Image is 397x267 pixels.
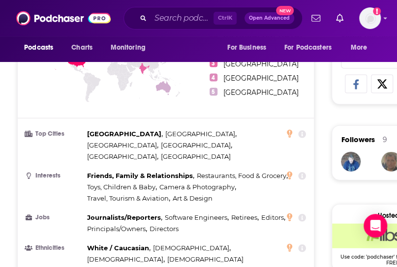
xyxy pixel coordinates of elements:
[244,12,294,24] button: Open AdvancedNew
[161,140,232,151] span: ,
[103,38,158,57] button: open menu
[151,10,214,26] input: Search podcasts, credits, & more...
[24,41,53,55] span: Podcasts
[87,255,163,263] span: [DEMOGRAPHIC_DATA]
[26,173,83,179] h3: Interests
[210,88,217,96] span: 5
[210,59,217,67] span: 3
[87,172,193,179] span: Friends, Family & Relationships
[210,74,217,82] span: 4
[87,170,194,181] span: ,
[150,225,179,233] span: Directors
[359,7,381,29] button: Show profile menu
[231,212,259,223] span: ,
[87,152,157,160] span: [GEOGRAPHIC_DATA]
[87,212,162,223] span: ,
[231,213,257,221] span: Retirees
[87,242,151,254] span: ,
[344,38,380,57] button: open menu
[161,152,231,160] span: [GEOGRAPHIC_DATA]
[332,10,347,27] a: Show notifications dropdown
[26,131,83,137] h3: Top Cities
[87,151,158,162] span: ,
[223,74,299,83] span: [GEOGRAPHIC_DATA]
[159,181,236,193] span: ,
[87,223,147,235] span: ,
[276,6,294,15] span: New
[110,41,145,55] span: Monitoring
[161,141,231,149] span: [GEOGRAPHIC_DATA]
[359,7,381,29] img: User Profile
[214,12,237,25] span: Ctrl K
[364,214,387,237] div: Open Intercom Messenger
[87,183,155,191] span: Toys, Children & Baby
[167,255,244,263] span: [DEMOGRAPHIC_DATA]
[153,242,231,254] span: ,
[341,152,361,172] img: stephengerrit1
[223,88,299,97] span: [GEOGRAPHIC_DATA]
[16,9,111,28] img: Podchaser - Follow, Share and Rate Podcasts
[87,181,157,193] span: ,
[249,16,290,21] span: Open Advanced
[223,59,299,68] span: [GEOGRAPHIC_DATA]
[382,135,387,144] div: 9
[345,75,367,93] a: Share on Facebook
[261,213,284,221] span: Editors
[17,38,66,57] button: open menu
[197,170,288,181] span: ,
[87,140,158,151] span: ,
[165,128,237,140] span: ,
[373,7,381,15] svg: Add a profile image
[173,194,213,202] span: Art & Design
[87,194,169,202] span: Travel, Tourism & Aviation
[153,244,229,252] span: [DEMOGRAPHIC_DATA]
[197,172,286,179] span: Restaurants, Food & Grocery
[227,41,266,55] span: For Business
[278,38,346,57] button: open menu
[87,213,161,221] span: Journalists/Reporters
[165,130,235,138] span: [GEOGRAPHIC_DATA]
[87,254,165,265] span: ,
[65,38,98,57] a: Charts
[87,130,161,138] span: [GEOGRAPHIC_DATA]
[341,135,374,144] span: Followers
[220,38,278,57] button: open menu
[359,7,381,29] span: Logged in as rpearson
[71,41,92,55] span: Charts
[307,10,324,27] a: Show notifications dropdown
[351,41,367,55] span: More
[123,7,303,30] div: Search podcasts, credits, & more...
[165,213,227,221] span: Software Engineers
[261,212,285,223] span: ,
[87,141,157,149] span: [GEOGRAPHIC_DATA]
[159,183,235,191] span: Camera & Photography
[371,75,393,93] a: Share on X/Twitter
[26,245,83,251] h3: Ethnicities
[165,212,229,223] span: ,
[87,193,170,204] span: ,
[87,225,146,233] span: Principals/Owners
[87,244,149,252] span: White / Caucasian
[284,41,332,55] span: For Podcasters
[87,128,163,140] span: ,
[26,214,83,221] h3: Jobs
